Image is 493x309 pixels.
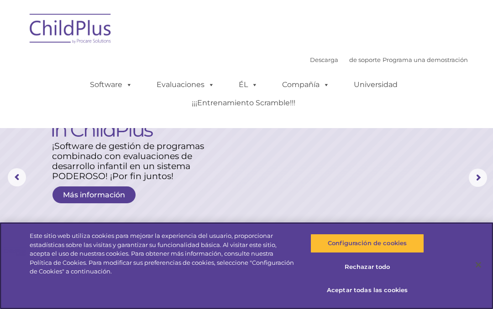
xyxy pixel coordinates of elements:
font: | [381,56,383,63]
button: Rechazar todo [310,257,424,277]
font: Este sitio web utiliza cookies para mejorar la experiencia del usuario, proporcionar estadísticas... [30,232,294,275]
a: de soporte [349,56,381,63]
a: Descarga [310,56,338,63]
font: Rechazar todo [345,263,390,270]
button: Configuración de cookies [310,234,424,253]
a: Evaluaciones [147,76,224,94]
font: Compañía [282,80,320,89]
font: Universidad [354,80,398,89]
font: ÉL [239,80,248,89]
font: ¡¡¡Entrenamiento Scramble!!! [192,98,295,107]
font: Configuración de cookies [328,239,407,247]
img: ChildPlus de Procare Solutions [25,7,116,53]
a: Software [81,76,142,94]
a: Más información [52,186,136,203]
font: Más información [63,191,125,199]
a: Universidad [345,76,407,94]
font: Software [90,80,122,89]
font: Evaluaciones [157,80,205,89]
font: Aceptar todas las cookies [327,286,408,294]
font: ¡Software de gestión de programas combinado con evaluaciones de desarrollo infantil en un sistema... [52,141,204,181]
button: Cerca [468,255,488,275]
a: ÉL [230,76,267,94]
a: Programa una demostración [383,56,468,63]
a: Compañía [273,76,339,94]
button: Aceptar todas las cookies [310,281,424,300]
a: ¡¡¡Entrenamiento Scramble!!! [183,94,304,112]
